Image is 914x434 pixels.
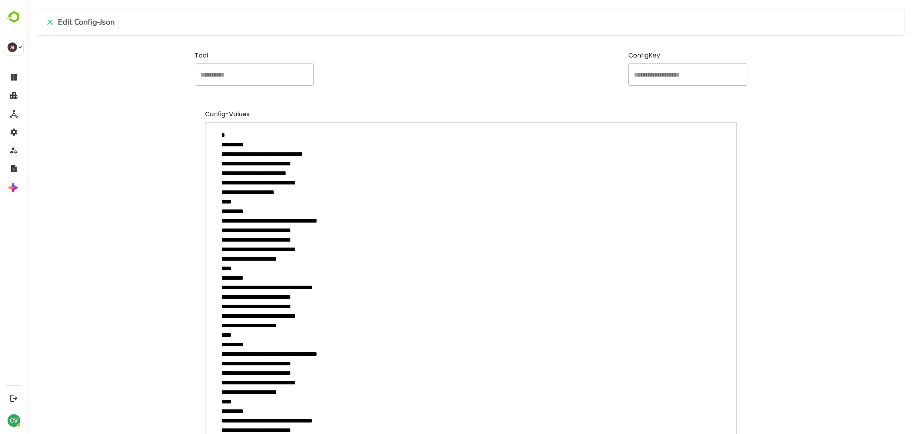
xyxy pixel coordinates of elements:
label: Tool [167,51,286,60]
div: AI [8,42,17,52]
h6: Edit Config-Json [30,16,87,29]
div: CV [8,414,20,427]
img: BambooboxLogoMark.f1c84d78b4c51b1a7b5f700c9845e183.svg [4,10,24,25]
label: Config-Values [177,109,709,119]
label: ConfigKey [601,51,720,60]
button: Logout [8,393,19,403]
button: close [14,14,30,30]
